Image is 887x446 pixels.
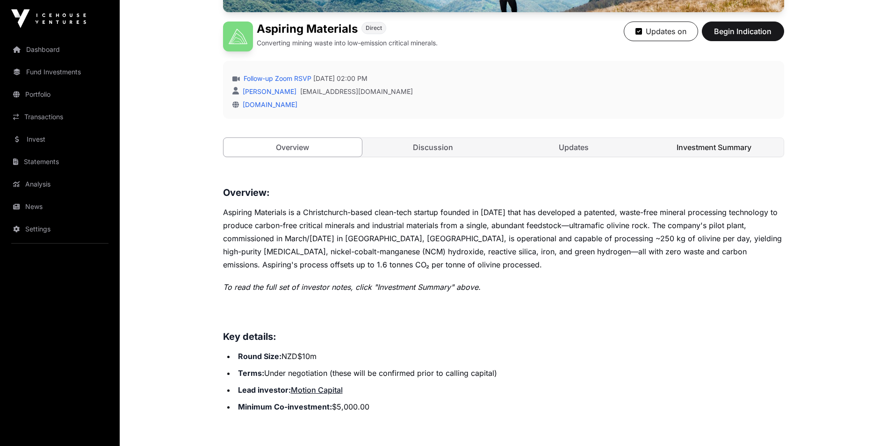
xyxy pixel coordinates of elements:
[223,22,253,51] img: Aspiring Materials
[235,350,784,363] li: NZD$10m
[239,101,297,108] a: [DOMAIN_NAME]
[257,38,438,48] p: Converting mining waste into low-emission critical minerals.
[238,385,288,395] strong: Lead investor
[300,87,413,96] a: [EMAIL_ADDRESS][DOMAIN_NAME]
[257,22,358,36] h1: Aspiring Materials
[235,367,784,380] li: Under negotiation (these will be confirmed prior to calling capital)
[223,137,363,157] a: Overview
[840,401,887,446] iframe: Chat Widget
[11,9,86,28] img: Icehouse Ventures Logo
[223,282,481,292] em: To read the full set of investor notes, click "Investment Summary" above.
[7,219,112,239] a: Settings
[7,62,112,82] a: Fund Investments
[242,74,311,83] a: Follow-up Zoom RSVP
[224,138,784,157] nav: Tabs
[366,24,382,32] span: Direct
[288,385,291,395] strong: :
[714,26,772,37] span: Begin Indication
[7,84,112,105] a: Portfolio
[645,138,784,157] a: Investment Summary
[364,138,503,157] a: Discussion
[7,107,112,127] a: Transactions
[291,385,343,395] a: Motion Capital
[223,329,784,344] h3: Key details:
[241,87,296,95] a: [PERSON_NAME]
[702,31,784,40] a: Begin Indication
[7,151,112,172] a: Statements
[7,174,112,194] a: Analysis
[223,185,784,200] h3: Overview:
[313,74,368,83] span: [DATE] 02:00 PM
[235,400,784,413] li: $5,000.00
[238,402,332,411] strong: Minimum Co-investment:
[223,206,784,271] p: Aspiring Materials is a Christchurch-based clean-tech startup founded in [DATE] that has develope...
[702,22,784,41] button: Begin Indication
[238,352,281,361] strong: Round Size:
[7,39,112,60] a: Dashboard
[238,368,264,378] strong: Terms:
[624,22,698,41] button: Updates on
[7,196,112,217] a: News
[7,129,112,150] a: Invest
[505,138,643,157] a: Updates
